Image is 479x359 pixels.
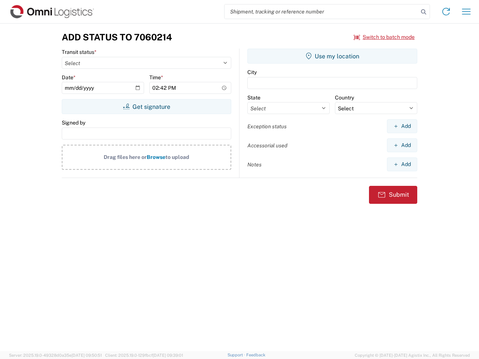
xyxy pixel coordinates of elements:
[104,154,147,160] span: Drag files here or
[247,94,260,101] label: State
[62,74,76,81] label: Date
[62,32,172,43] h3: Add Status to 7060214
[9,353,102,358] span: Server: 2025.19.0-49328d0a35e
[165,154,189,160] span: to upload
[355,352,470,359] span: Copyright © [DATE]-[DATE] Agistix Inc., All Rights Reserved
[149,74,163,81] label: Time
[62,49,97,55] label: Transit status
[369,186,417,204] button: Submit
[247,161,262,168] label: Notes
[246,353,265,357] a: Feedback
[147,154,165,160] span: Browse
[247,142,287,149] label: Accessorial used
[153,353,183,358] span: [DATE] 09:39:01
[387,119,417,133] button: Add
[247,49,417,64] button: Use my location
[71,353,102,358] span: [DATE] 09:50:51
[228,353,246,357] a: Support
[387,157,417,171] button: Add
[62,119,85,126] label: Signed by
[335,94,354,101] label: Country
[105,353,183,358] span: Client: 2025.19.0-129fbcf
[247,69,257,76] label: City
[354,31,415,43] button: Switch to batch mode
[62,99,231,114] button: Get signature
[225,4,418,19] input: Shipment, tracking or reference number
[247,123,287,130] label: Exception status
[387,138,417,152] button: Add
